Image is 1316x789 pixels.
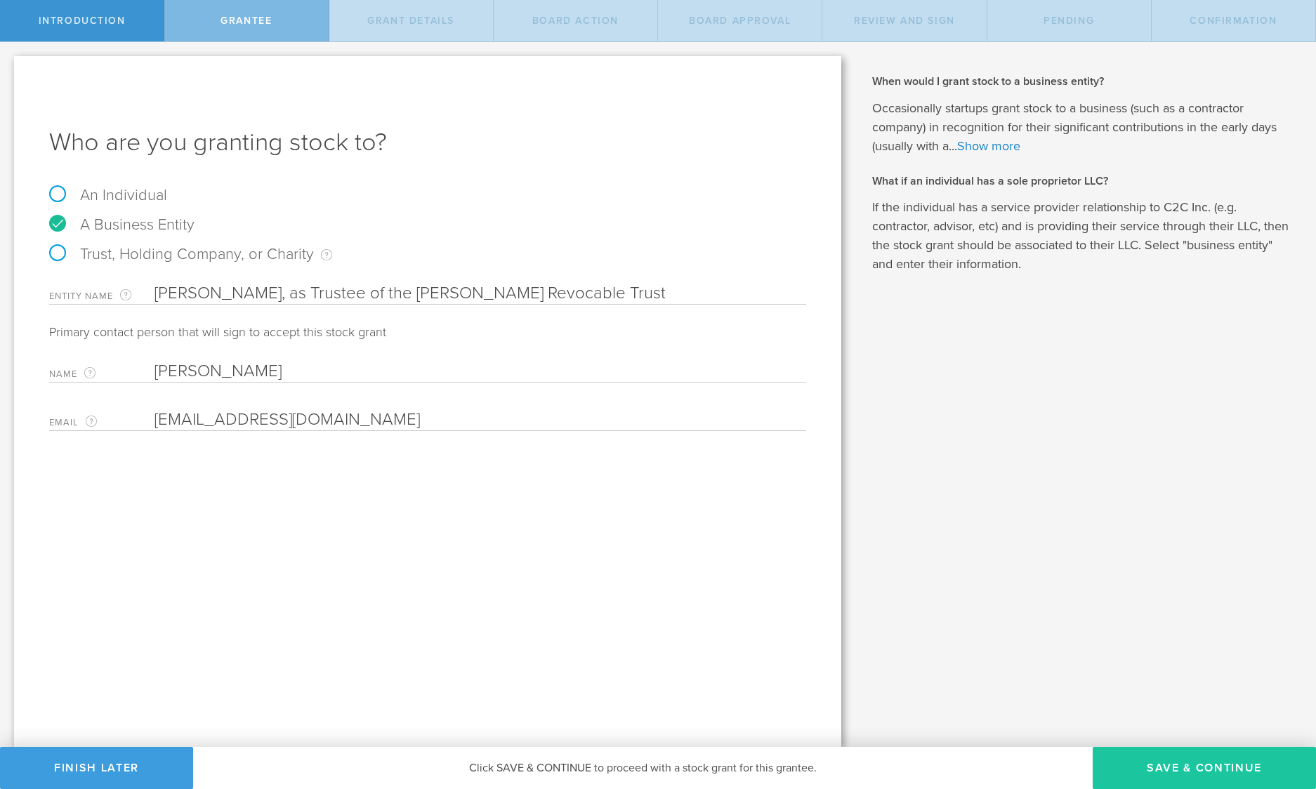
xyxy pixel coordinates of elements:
[154,283,806,304] input: Required
[872,74,1295,89] h2: When would I grant stock to a business entity?
[49,126,806,159] h1: Who are you granting stock to?
[872,99,1295,156] p: Occasionally startups grant stock to a business (such as a contractor company) in recognition for...
[1093,747,1316,789] button: Save & Continue
[154,361,799,382] input: Required
[532,15,619,27] span: Board Action
[872,198,1295,274] p: If the individual has a service provider relationship to C2C Inc. (e.g. contractor, advisor, etc)...
[872,173,1295,189] h2: What if an individual has a sole proprietor LLC?
[689,15,791,27] span: Board Approval
[49,414,154,430] label: Email
[193,747,1093,789] div: Click SAVE & CONTINUE to proceed with a stock grant for this grantee.
[854,15,955,27] span: Review and Sign
[1190,15,1277,27] span: Confirmation
[1246,679,1316,747] iframe: Chat Widget
[154,409,799,430] input: Required
[49,366,154,382] label: Name
[49,186,167,204] label: An Individual
[1044,15,1094,27] span: Pending
[49,216,195,234] label: A Business Entity
[49,324,806,340] p: Primary contact person that will sign to accept this stock grant
[221,15,272,27] span: Grantee
[39,15,126,27] span: Introduction
[957,138,1020,154] a: Show more
[367,15,454,27] span: Grant Details
[49,245,332,263] label: Trust, Holding Company, or Charity
[49,288,154,304] label: Entity Name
